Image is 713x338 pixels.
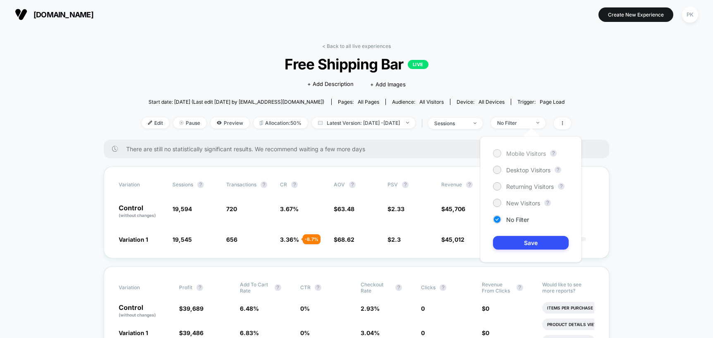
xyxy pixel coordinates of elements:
[280,181,287,188] span: CR
[300,284,311,290] span: CTR
[370,81,406,88] span: + Add Images
[172,181,193,188] span: Sessions
[680,6,701,23] button: PK
[315,284,321,291] button: ?
[392,99,444,105] div: Audience:
[441,181,462,188] span: Revenue
[334,181,345,188] span: AOV
[361,305,380,312] span: 2.93 %
[361,329,380,336] span: 3.04 %
[445,205,465,212] span: 45,706
[179,329,203,336] span: $
[361,281,391,294] span: Checkout Rate
[450,99,511,105] span: Device:
[179,284,192,290] span: Profit
[211,117,249,129] span: Preview
[337,236,354,243] span: 68.62
[486,329,489,336] span: 0
[240,305,259,312] span: 6.48 %
[542,319,618,330] li: Product Details Views Rate
[173,117,206,129] span: Pause
[226,181,256,188] span: Transactions
[334,205,354,212] span: $
[408,60,428,69] p: LIVE
[482,329,489,336] span: $
[119,304,171,318] p: Control
[445,236,464,243] span: 45,012
[312,117,415,129] span: Latest Version: [DATE] - [DATE]
[260,121,263,125] img: rebalance
[126,145,593,152] span: There are still no statistically significant results. We recommend waiting a few more days
[441,205,465,212] span: $
[196,284,203,291] button: ?
[163,55,550,73] span: Free Shipping Bar
[179,305,203,312] span: $
[434,120,467,126] div: sessions
[119,181,164,188] span: Variation
[555,167,561,173] button: ?
[391,236,401,243] span: 2.3
[300,329,310,336] span: 0 %
[197,181,204,188] button: ?
[303,234,321,244] div: - 8.7 %
[421,329,425,336] span: 0
[550,150,557,157] button: ?
[421,305,425,312] span: 0
[33,10,93,19] span: [DOMAIN_NAME]
[441,236,464,243] span: $
[15,8,27,21] img: Visually logo
[506,183,554,190] span: Returning Visitors
[183,329,203,336] span: 39,486
[479,99,505,105] span: all devices
[598,7,673,22] button: Create New Experience
[682,7,698,23] div: PK
[540,99,565,105] span: Page Load
[406,122,409,124] img: end
[119,236,148,243] span: Variation 1
[517,99,565,105] div: Trigger:
[493,236,569,250] button: Save
[183,305,203,312] span: 39,689
[334,236,354,243] span: $
[506,150,546,157] span: Mobile Visitors
[536,122,539,124] img: end
[486,305,489,312] span: 0
[466,181,473,188] button: ?
[402,181,409,188] button: ?
[506,167,550,174] span: Desktop Visitors
[506,216,529,223] span: No Filter
[148,121,152,125] img: edit
[497,120,530,126] div: No Filter
[322,43,391,49] a: < Back to all live experiences
[172,205,192,212] span: 19,594
[474,122,476,124] img: end
[388,205,404,212] span: $
[337,205,354,212] span: 63.48
[280,236,299,243] span: 3.36 %
[421,284,435,290] span: Clicks
[261,181,267,188] button: ?
[142,117,169,129] span: Edit
[482,281,512,294] span: Revenue From Clicks
[395,284,402,291] button: ?
[280,205,299,212] span: 3.67 %
[517,284,523,291] button: ?
[349,181,356,188] button: ?
[358,99,379,105] span: all pages
[119,312,156,317] span: (without changes)
[240,281,270,294] span: Add To Cart Rate
[291,181,298,188] button: ?
[542,302,598,314] li: Items Per Purchase
[482,305,489,312] span: $
[542,281,594,294] p: Would like to see more reports?
[179,121,184,125] img: end
[275,284,281,291] button: ?
[391,205,404,212] span: 2.33
[240,329,259,336] span: 6.83 %
[172,236,192,243] span: 19,545
[148,99,324,105] span: Start date: [DATE] (Last edit [DATE] by [EMAIL_ADDRESS][DOMAIN_NAME])
[226,205,237,212] span: 720
[119,329,148,336] span: Variation 1
[119,281,164,294] span: Variation
[558,183,565,190] button: ?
